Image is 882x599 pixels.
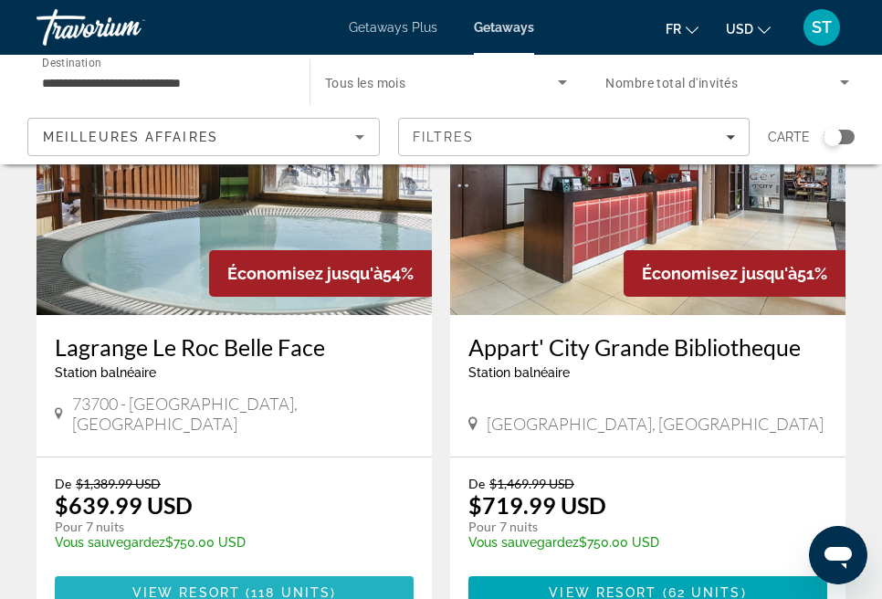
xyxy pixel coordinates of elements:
button: Filters [398,118,751,156]
span: fr [666,22,681,37]
a: Getaways Plus [349,20,437,35]
button: Change language [666,16,698,42]
span: USD [726,22,753,37]
p: Pour 7 nuits [55,519,395,535]
span: Filtres [413,130,475,144]
span: Carte [768,124,810,150]
span: Économisez jusqu'à [227,264,383,283]
p: $639.99 USD [55,491,193,519]
p: $750.00 USD [468,535,809,550]
iframe: Bouton de lancement de la fenêtre de messagerie [809,526,867,584]
span: Destination [42,56,101,68]
a: Travorium [37,4,219,51]
span: Nombre total d'invités [605,76,738,90]
p: $719.99 USD [468,491,606,519]
input: Select destination [42,72,286,94]
span: Vous sauvegardez [468,535,579,550]
span: 73700 - [GEOGRAPHIC_DATA], [GEOGRAPHIC_DATA] [72,394,414,434]
img: Lagrange Le Roc Belle Face [37,23,432,315]
span: Station balnéaire [468,365,570,380]
div: 51% [624,250,845,297]
span: [GEOGRAPHIC_DATA], [GEOGRAPHIC_DATA] [487,414,824,434]
p: Pour 7 nuits [468,519,809,535]
a: Appart' City Grande Bibliotheque [468,333,827,361]
a: Lagrange Le Roc Belle Face [55,333,414,361]
p: $750.00 USD [55,535,395,550]
mat-select: Sort by [43,126,364,148]
span: ST [812,18,832,37]
span: Vous sauvegardez [55,535,165,550]
span: $1,389.99 USD [76,476,161,491]
span: Économisez jusqu'à [642,264,797,283]
div: 54% [209,250,432,297]
span: Meilleures affaires [43,130,218,144]
button: User Menu [798,8,845,47]
span: Station balnéaire [55,365,156,380]
img: Appart' City Grande Bibliotheque [450,23,845,315]
button: Change currency [726,16,771,42]
span: Tous les mois [325,76,406,90]
span: De [55,476,71,491]
span: De [468,476,485,491]
a: Getaways [474,20,534,35]
span: $1,469.99 USD [489,476,574,491]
